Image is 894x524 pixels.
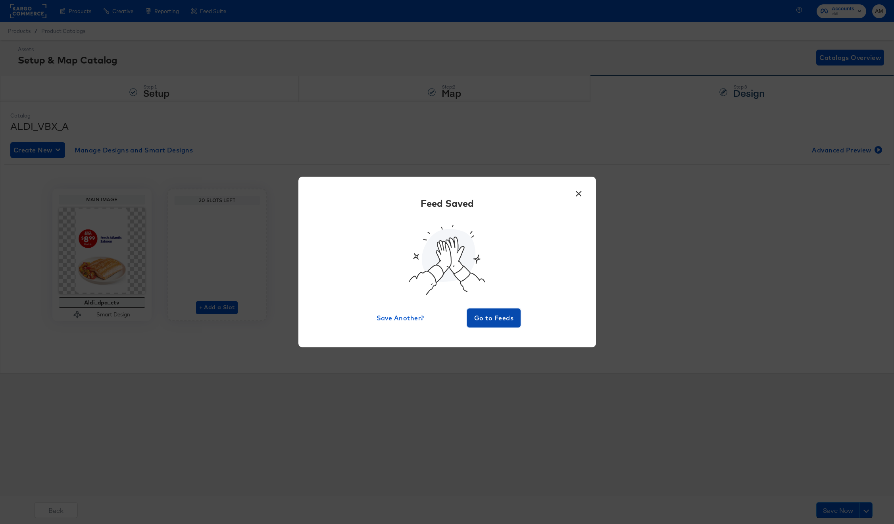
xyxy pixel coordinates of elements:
[373,308,427,327] button: Save Another?
[572,185,586,199] button: ×
[421,196,474,210] div: Feed Saved
[377,312,424,324] span: Save Another?
[467,308,521,327] button: Go to Feeds
[470,312,518,324] span: Go to Feeds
